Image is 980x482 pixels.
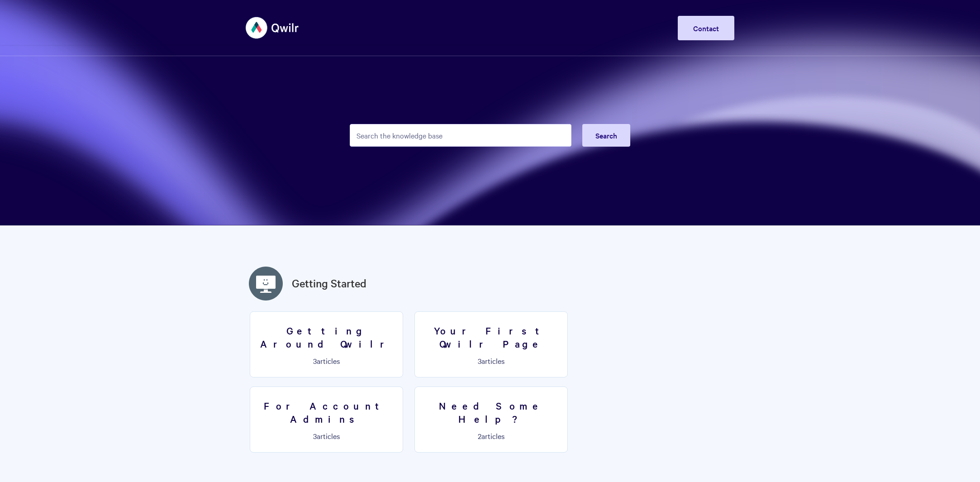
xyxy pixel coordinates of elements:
img: Qwilr Help Center [246,11,300,45]
h3: Your First Qwilr Page [420,324,562,350]
p: articles [420,357,562,365]
p: articles [420,432,562,440]
span: 3 [478,356,481,366]
h3: Getting Around Qwilr [256,324,397,350]
a: For Account Admins 3articles [250,387,403,453]
button: Search [582,124,630,147]
h3: For Account Admins [256,399,397,425]
h3: Need Some Help? [420,399,562,425]
a: Getting Around Qwilr 3articles [250,311,403,377]
p: articles [256,432,397,440]
a: Contact [678,16,734,40]
input: Search the knowledge base [350,124,571,147]
span: 3 [313,431,317,441]
a: Getting Started [292,275,366,291]
span: 2 [478,431,481,441]
a: Your First Qwilr Page 3articles [414,311,568,377]
a: Need Some Help? 2articles [414,387,568,453]
p: articles [256,357,397,365]
span: 3 [313,356,317,366]
span: Search [595,130,617,140]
